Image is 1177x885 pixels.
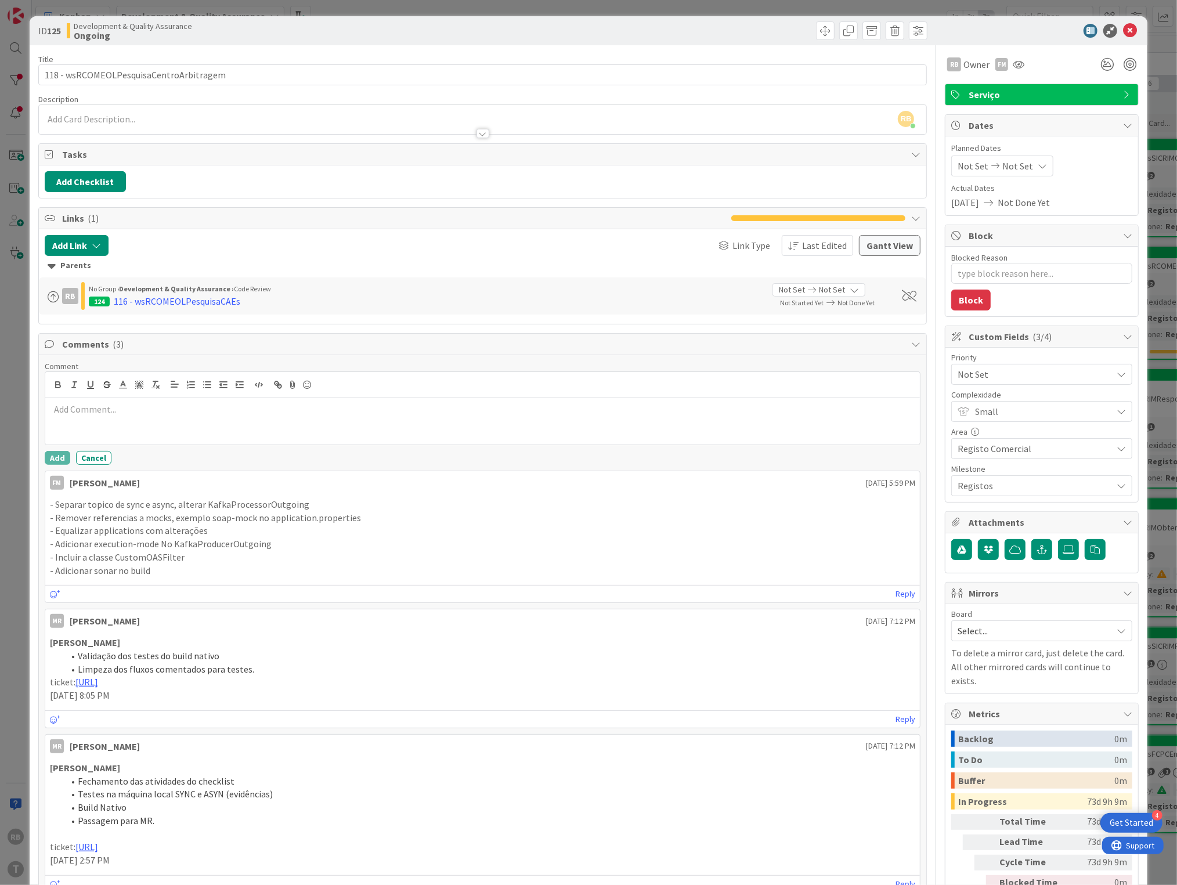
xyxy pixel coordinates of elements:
[951,290,991,310] button: Block
[50,551,916,564] p: - Incluir a classe CustomOASFilter
[62,288,78,304] div: RB
[113,338,124,350] span: ( 3 )
[866,615,915,627] span: [DATE] 7:12 PM
[958,793,1087,810] div: In Progress
[866,477,915,489] span: [DATE] 5:59 PM
[898,111,914,127] span: RB
[24,2,53,16] span: Support
[234,284,271,293] span: Code Review
[859,235,920,256] button: Gantt View
[75,676,98,688] a: [URL]
[50,537,916,551] p: - Adicionar execution-mode No KafkaProducerOutgoing
[958,159,988,173] span: Not Set
[1114,772,1127,789] div: 0m
[969,515,1117,529] span: Attachments
[78,650,219,662] span: Validação dos testes do build nativo
[62,211,726,225] span: Links
[866,740,915,752] span: [DATE] 7:12 PM
[969,707,1117,721] span: Metrics
[1114,752,1127,768] div: 0m
[78,815,154,826] span: Passagem para MR.
[1068,835,1127,850] div: 73d 9h 9m
[50,762,120,774] strong: [PERSON_NAME]
[70,614,140,628] div: [PERSON_NAME]
[50,689,110,701] span: [DATE] 8:05 PM
[969,330,1117,344] span: Custom Fields
[782,235,853,256] button: Last Edited
[958,440,1106,457] span: Registo Comercial
[1110,817,1153,829] div: Get Started
[78,663,254,675] span: Limpeza dos fluxos comentados para testes.
[951,142,1132,154] span: Planned Dates
[947,57,961,71] div: RB
[958,772,1114,789] div: Buffer
[1068,814,1127,830] div: 73d 9h 9m
[62,147,906,161] span: Tasks
[951,353,1132,362] div: Priority
[45,235,109,256] button: Add Link
[958,366,1106,382] span: Not Set
[89,297,110,306] div: 124
[1152,810,1162,821] div: 4
[45,171,126,192] button: Add Checklist
[89,284,119,293] span: No Group ›
[732,239,770,252] span: Link Type
[951,610,972,618] span: Board
[958,478,1106,494] span: Registos
[50,676,75,688] span: ticket:
[75,841,98,853] a: [URL]
[48,259,918,272] div: Parents
[896,587,915,601] a: Reply
[958,752,1114,768] div: To Do
[1068,855,1127,870] div: 73d 9h 9m
[38,94,78,104] span: Description
[1002,159,1033,173] span: Not Set
[958,731,1114,747] div: Backlog
[50,564,916,577] p: - Adicionar sonar no build
[114,294,240,308] div: 116 - wsRCOMEOLPesquisaCAEs
[50,476,64,490] div: FM
[951,465,1132,473] div: Milestone
[837,298,875,307] span: Not Done Yet
[998,196,1050,209] span: Not Done Yet
[969,118,1117,132] span: Dates
[951,196,979,209] span: [DATE]
[951,252,1008,263] label: Blocked Reason
[975,403,1106,420] span: Small
[951,182,1132,194] span: Actual Dates
[38,24,61,38] span: ID
[999,835,1063,850] div: Lead Time
[50,614,64,628] div: MR
[38,64,927,85] input: type card name here...
[802,239,847,252] span: Last Edited
[958,623,1106,639] span: Select...
[50,739,64,753] div: MR
[74,21,192,31] span: Development & Quality Assurance
[999,814,1063,830] div: Total Time
[38,54,53,64] label: Title
[963,57,990,71] span: Owner
[995,58,1008,71] div: FM
[50,637,120,648] strong: [PERSON_NAME]
[45,361,78,371] span: Comment
[70,476,140,490] div: [PERSON_NAME]
[819,284,845,296] span: Not Set
[78,788,273,800] span: Testes na máquina local SYNC e ASYN (evidências)
[1100,813,1162,833] div: Open Get Started checklist, remaining modules: 4
[88,212,99,224] span: ( 1 )
[1087,793,1127,810] div: 73d 9h 9m
[50,498,916,511] p: - Separar topico de sync e async, alterar KafkaProcessorOutgoing
[50,854,110,866] span: [DATE] 2:57 PM
[76,451,111,465] button: Cancel
[50,511,916,525] p: - Remover referencias a mocks, exemplo soap-mock no application.properties
[969,586,1117,600] span: Mirrors
[969,229,1117,243] span: Block
[969,88,1117,102] span: Serviço
[78,775,234,787] span: Fechamento das atividades do checklist
[1114,731,1127,747] div: 0m
[896,712,915,727] a: Reply
[999,855,1063,870] div: Cycle Time
[47,25,61,37] b: 125
[70,739,140,753] div: [PERSON_NAME]
[951,646,1132,688] p: To delete a mirror card, just delete the card. All other mirrored cards will continue to exists.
